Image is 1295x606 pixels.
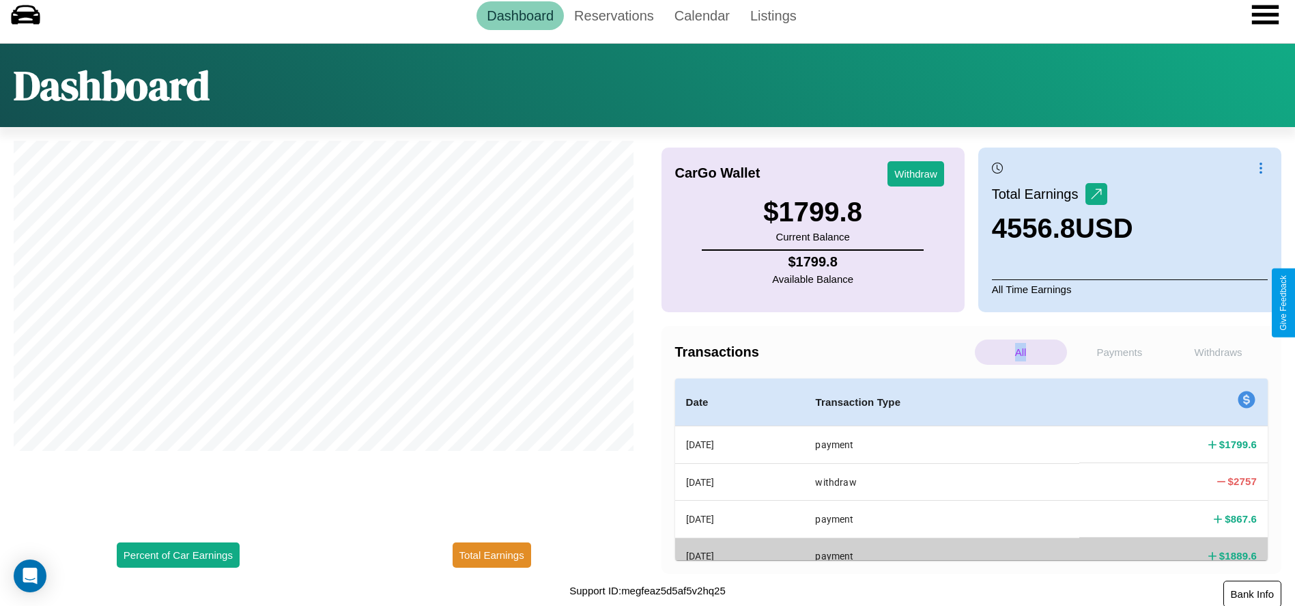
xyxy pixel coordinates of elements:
[564,1,664,30] a: Reservations
[772,270,853,288] p: Available Balance
[804,426,1079,464] th: payment
[975,340,1067,365] p: All
[675,501,805,538] th: [DATE]
[763,228,862,246] p: Current Balance
[804,538,1079,574] th: payment
[887,161,944,187] button: Withdraw
[992,213,1133,244] h3: 4556.8 USD
[1219,437,1257,452] h4: $ 1799.6
[14,57,210,113] h1: Dashboard
[1279,275,1288,331] div: Give Feedback
[675,463,805,500] th: [DATE]
[804,501,1079,538] th: payment
[1172,340,1264,365] p: Withdraws
[1219,549,1257,563] h4: $ 1889.6
[117,542,240,568] button: Percent of Car Earnings
[1225,512,1257,526] h4: $ 867.6
[1074,340,1166,365] p: Payments
[763,197,862,228] h3: $ 1799.8
[453,542,531,568] button: Total Earnings
[675,165,760,181] h4: CarGo Wallet
[675,538,805,574] th: [DATE]
[476,1,564,30] a: Dashboard
[772,254,853,270] h4: $ 1799.8
[14,560,46,592] div: Open Intercom Messenger
[804,463,1079,500] th: withdraw
[1228,474,1257,488] h4: $ 2757
[992,279,1268,299] p: All Time Earnings
[664,1,740,30] a: Calendar
[815,394,1068,411] h4: Transaction Type
[569,581,726,600] p: Support ID: megfeaz5d5af5v2hq25
[675,378,1268,575] table: simple table
[675,344,971,360] h4: Transactions
[675,426,805,464] th: [DATE]
[740,1,807,30] a: Listings
[992,182,1085,206] p: Total Earnings
[686,394,794,411] h4: Date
